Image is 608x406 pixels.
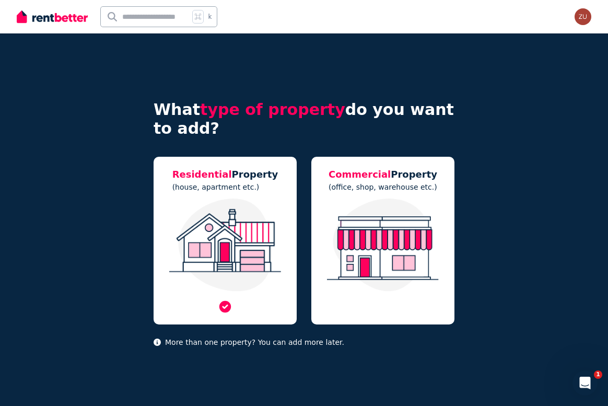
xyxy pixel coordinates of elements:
[154,337,454,347] p: More than one property? You can add more later.
[172,169,232,180] span: Residential
[572,370,598,396] iframe: Intercom live chat
[322,199,444,292] img: Commercial Property
[329,167,437,182] h5: Property
[17,9,88,25] img: RentBetter
[172,182,278,192] p: (house, apartment etc.)
[575,8,591,25] img: Zunaira Iqbal
[200,100,345,119] span: type of property
[208,13,212,21] span: k
[164,199,286,292] img: Residential Property
[172,167,278,182] h5: Property
[329,169,391,180] span: Commercial
[594,370,602,379] span: 1
[154,100,454,138] h4: What do you want to add?
[329,182,437,192] p: (office, shop, warehouse etc.)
